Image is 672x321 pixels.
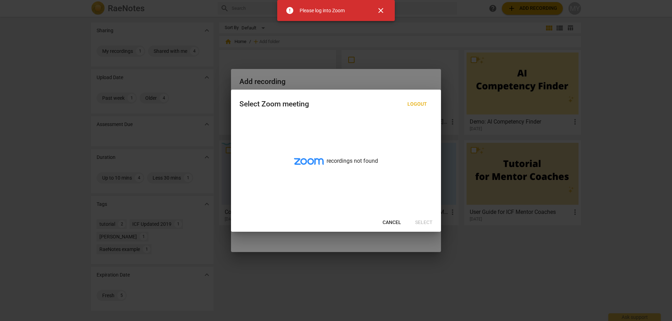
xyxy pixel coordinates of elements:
div: Select Zoom meeting [239,100,309,109]
span: Logout [407,101,427,108]
button: Cancel [377,216,407,229]
button: Close [372,2,389,19]
span: error [286,6,294,15]
button: Logout [402,98,433,111]
span: close [377,6,385,15]
span: Cancel [383,219,401,226]
div: recordings not found [231,118,441,214]
div: Please log into Zoom [300,7,345,14]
